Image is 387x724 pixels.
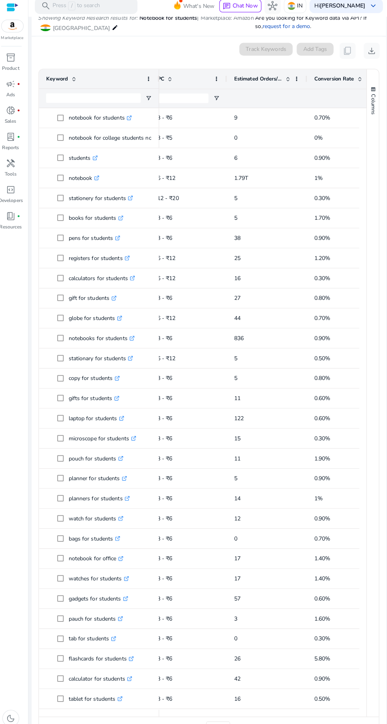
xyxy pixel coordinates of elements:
[339,717,345,724] span: 20
[262,27,309,35] a: request for a demo
[2,199,26,206] p: Developers
[350,717,356,724] div: Next Page
[155,315,177,322] span: ₹6 - ₹12
[71,547,125,563] p: notebook for office
[313,216,329,224] span: 1.70%
[316,717,328,724] span: Page
[329,717,332,724] span: 1
[255,19,378,35] p: Are you looking for Keyword data via API? If so, .
[313,492,321,500] span: 1%
[155,196,180,204] span: ₹12 - ₹20
[155,335,173,342] span: ₹3 - ₹6
[234,236,240,243] span: 38
[155,611,173,618] span: ₹3 - ₹6
[114,28,120,37] mat-icon: edit
[155,650,173,658] span: ₹3 - ₹6
[313,650,329,658] span: 5.80%
[313,532,329,539] span: 0.70%
[71,311,124,327] p: globe for students
[313,295,329,303] span: 0.80%
[71,291,118,307] p: gift for students
[313,118,329,125] span: 0.70%
[21,138,24,142] span: fiber_manual_record
[244,717,248,724] span: 1
[313,552,329,559] span: 1.40%
[6,147,23,154] p: Reports
[9,708,19,717] span: dark_mode
[71,212,125,228] p: books for students
[155,492,173,500] span: ₹3 - ₹6
[9,187,19,197] span: code_blocks
[155,216,173,224] span: ₹3 - ₹6
[296,4,302,18] p: IN
[147,99,153,105] button: Open Filter Menu
[234,512,240,520] span: 12
[71,172,101,189] p: notebook
[184,4,215,18] span: What's New
[155,354,177,362] span: ₹6 - ₹12
[71,389,121,406] p: gifts for students
[234,118,237,125] span: 9
[313,611,329,618] span: 1.60%
[234,256,240,263] span: 25
[21,86,24,90] span: fiber_manual_record
[9,109,19,119] span: donut_small
[234,433,240,441] span: 15
[71,429,138,445] p: microscope for students
[6,69,23,76] p: Product
[313,196,329,204] span: 0.30%
[233,7,257,15] span: Chat Now
[234,315,240,322] span: 44
[71,508,125,524] p: watch for students
[155,79,165,86] span: CPC
[268,717,277,724] span: 997
[313,433,329,441] span: 0.30%
[234,552,240,559] span: 17
[155,413,173,421] span: ₹3 - ₹6
[71,409,126,425] p: laptop for students
[71,350,135,366] p: stationary for students
[9,213,19,223] span: book_4
[9,57,19,67] span: inventory_2
[71,528,122,544] p: bags for students
[234,611,237,618] span: 3
[234,650,240,658] span: 26
[71,7,78,15] span: /
[71,646,135,662] p: flashcards for students
[155,433,173,441] span: ₹3 - ₹6
[234,295,240,303] span: 27
[234,374,237,382] span: 5
[262,717,267,724] span: of
[71,251,132,268] p: registers for students
[71,685,124,702] p: tablet for students
[234,354,237,362] span: 5
[155,591,173,599] span: ₹3 - ₹6
[255,717,261,724] span: 50
[180,717,204,724] div: Page Size:
[313,79,352,86] span: Conversion Rate
[313,571,329,579] span: 1.40%
[71,488,132,504] p: planners for students
[55,7,102,15] p: Press to search
[155,670,173,677] span: ₹3 - ₹6
[155,295,173,303] span: ₹3 - ₹6
[71,153,100,169] p: students
[5,25,26,37] img: amazon.svg
[313,473,329,480] span: 0.90%
[155,236,173,243] span: ₹3 - ₹6
[365,51,374,60] span: download
[214,99,220,105] button: Open Filter Menu
[155,275,177,283] span: ₹6 - ₹12
[71,330,136,346] p: notebooks for students
[3,225,25,232] p: Resources
[71,587,130,603] p: gadgets for students
[21,217,24,220] span: fiber_manual_record
[71,271,137,287] p: calculators for students
[9,161,19,171] span: handyman
[155,571,173,579] span: ₹3 - ₹6
[234,571,240,579] span: 17
[234,532,237,539] span: 0
[223,7,231,15] span: chat
[313,394,329,401] span: 0.60%
[49,79,71,86] span: Keyword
